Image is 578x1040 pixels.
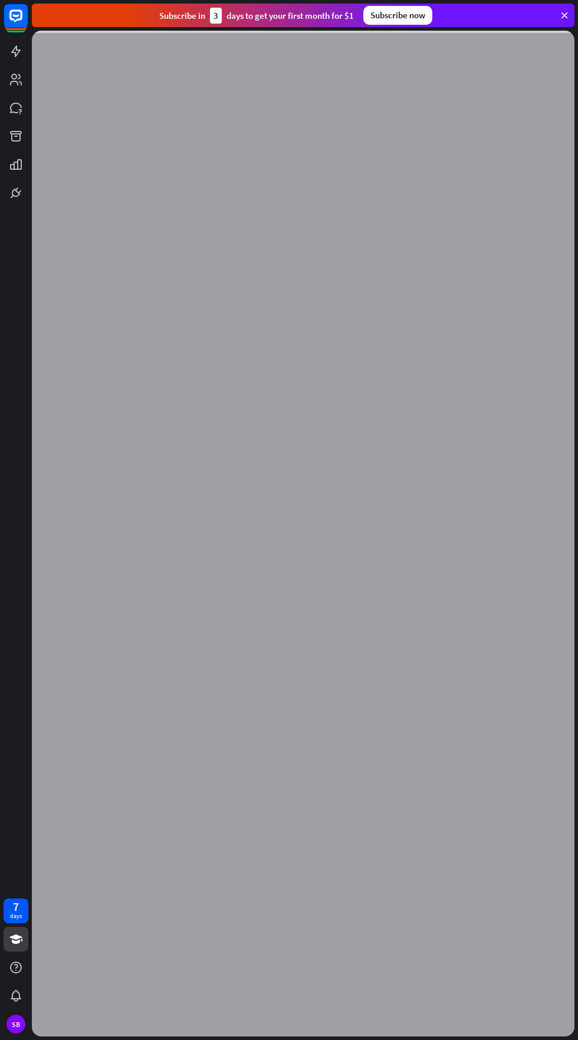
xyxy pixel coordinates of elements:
[159,8,354,24] div: Subscribe in days to get your first month for $1
[210,8,222,24] div: 3
[4,899,28,923] a: 7 days
[13,901,19,912] div: 7
[10,912,22,920] div: days
[6,1015,25,1034] div: SB
[363,6,432,25] div: Subscribe now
